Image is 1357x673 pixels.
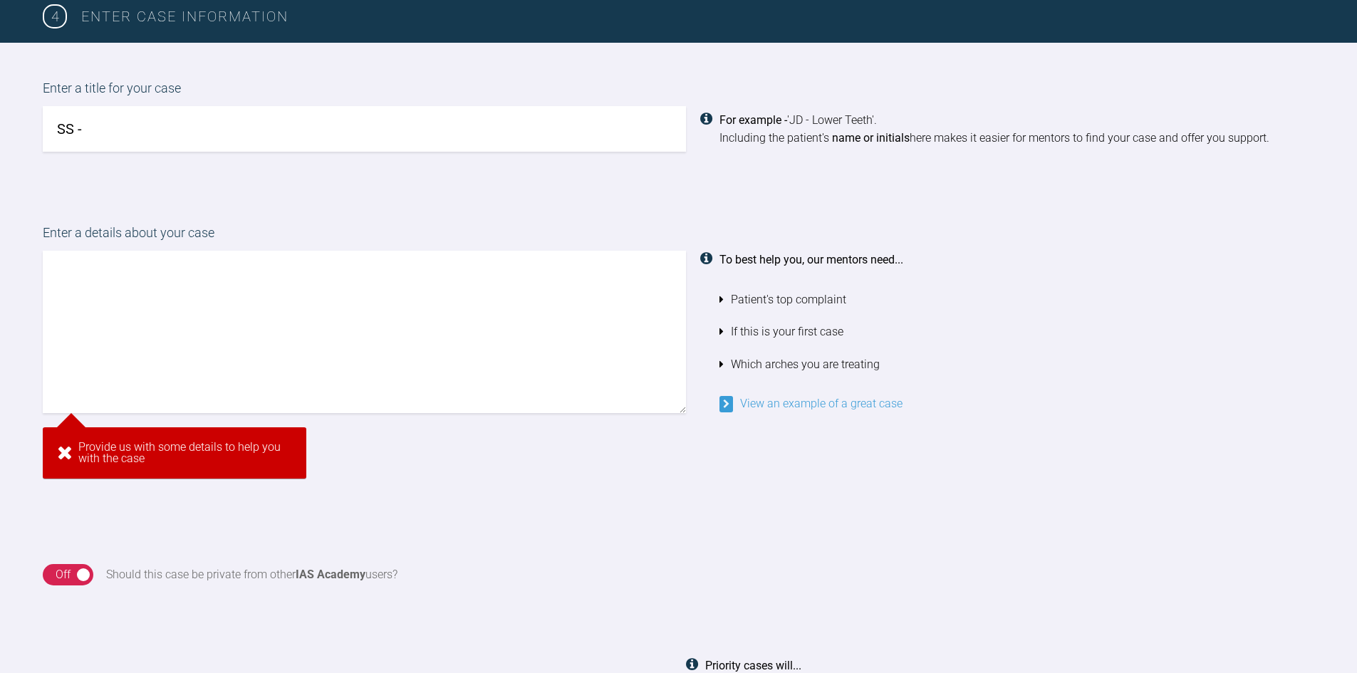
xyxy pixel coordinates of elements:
[43,427,306,479] div: Provide us with some details to help you with the case
[106,565,397,584] div: Should this case be private from other users?
[719,253,903,266] strong: To best help you, our mentors need...
[832,131,910,145] strong: name or initials
[719,315,1315,348] li: If this is your first case
[56,565,71,584] div: Off
[705,659,801,672] strong: Priority cases will...
[719,348,1315,381] li: Which arches you are treating
[43,223,1314,251] label: Enter a details about your case
[81,5,1314,28] h3: Enter case information
[719,111,1315,147] div: 'JD - Lower Teeth'. Including the patient's here makes it easier for mentors to find your case an...
[43,4,67,28] span: 4
[296,568,365,581] strong: IAS Academy
[719,397,903,410] a: View an example of a great case
[719,283,1315,316] li: Patient's top complaint
[43,78,1314,106] label: Enter a title for your case
[719,113,787,127] strong: For example -
[43,106,686,152] input: JD - Lower Teeth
